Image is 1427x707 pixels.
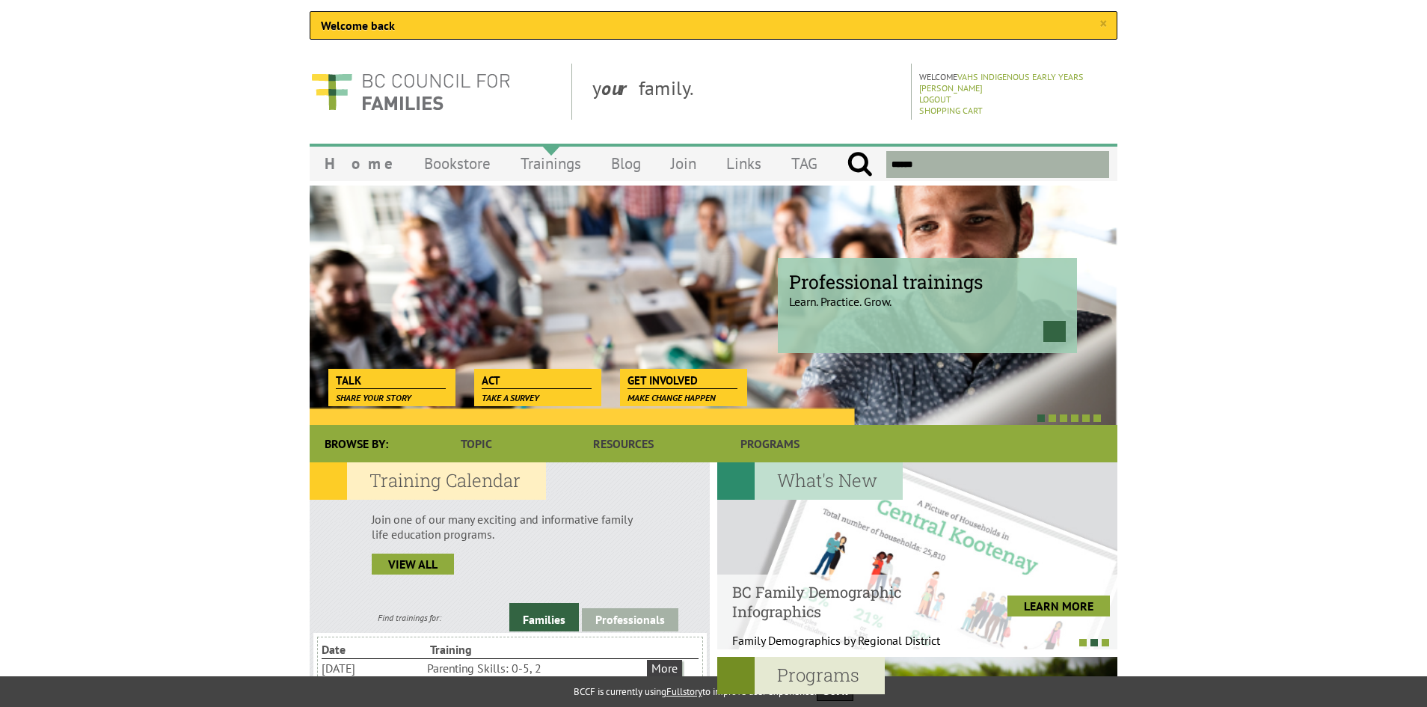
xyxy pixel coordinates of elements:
a: Fullstory [666,685,702,698]
span: Talk [336,373,446,389]
a: Get Involved Make change happen [620,369,745,390]
span: Get Involved [627,373,737,389]
a: view all [372,554,454,575]
a: Shopping Cart [919,105,983,116]
li: [DATE] [322,659,424,677]
div: Find trainings for: [310,612,509,623]
img: BC Council for FAMILIES [310,64,512,120]
strong: our [601,76,639,100]
a: × [1099,16,1106,31]
a: Resources [550,425,696,462]
div: Browse By: [310,425,403,462]
li: Date [322,640,427,658]
span: Make change happen [627,392,716,403]
a: Programs [697,425,844,462]
div: Welcome back [310,11,1117,40]
div: y family. [580,64,912,120]
span: Share your story [336,392,411,403]
a: LEARN MORE [1007,596,1110,616]
a: Bookstore [409,146,506,181]
a: Topic [403,425,550,462]
a: Links [711,146,776,181]
a: Families [509,603,579,631]
a: VAHS Indigenous Early Years [PERSON_NAME] [919,71,1084,94]
a: Talk Share your story [328,369,453,390]
input: Submit [847,151,873,178]
span: Professional trainings [789,269,1066,294]
a: Professionals [582,608,678,631]
li: Parenting Skills: 0-5, 2 [427,659,644,677]
a: Trainings [506,146,596,181]
p: Welcome [919,71,1113,94]
h2: What's New [717,462,903,500]
h4: BC Family Demographic Infographics [732,582,956,621]
span: Take a survey [482,392,539,403]
a: Home [310,146,409,181]
span: Act [482,373,592,389]
p: Join one of our many exciting and informative family life education programs. [372,512,648,542]
a: Blog [596,146,656,181]
a: Logout [919,94,951,105]
a: Join [656,146,711,181]
li: Training [430,640,535,658]
p: Family Demographics by Regional District Th... [732,633,956,663]
p: Learn. Practice. Grow. [789,281,1066,309]
a: More [647,660,682,676]
h2: Programs [717,657,885,694]
a: Act Take a survey [474,369,599,390]
a: TAG [776,146,832,181]
h2: Training Calendar [310,462,546,500]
